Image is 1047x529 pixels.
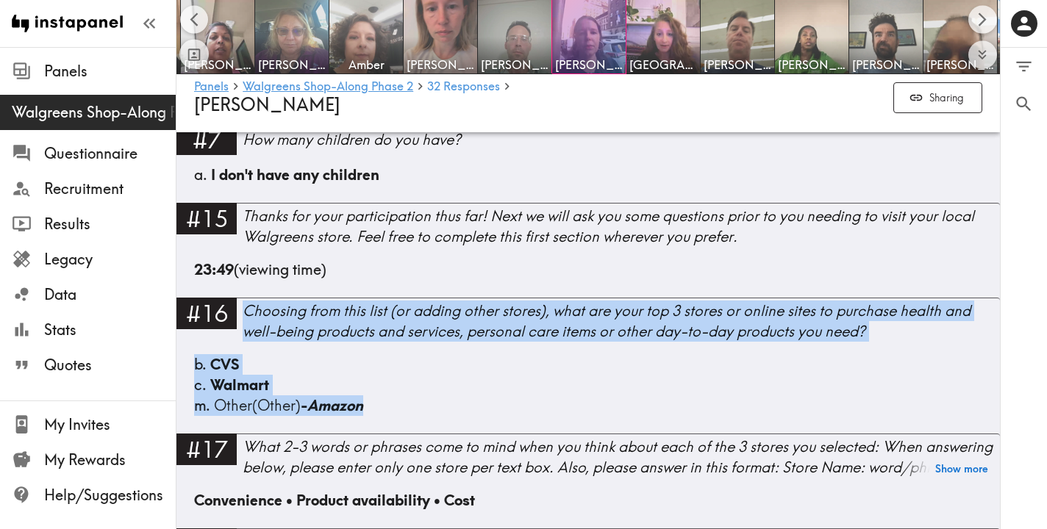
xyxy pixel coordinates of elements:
span: [PERSON_NAME] [407,57,474,73]
span: [PERSON_NAME] [555,57,623,73]
span: Other (Other) [214,396,363,414]
span: Help/Suggestions [44,485,176,505]
div: Convenience • Product availability • Cost [194,490,982,528]
button: Filter Responses [1001,48,1047,85]
span: - [301,396,363,414]
div: m. [194,395,982,416]
a: Walgreens Shop-Along Phase 2 [243,80,413,94]
div: How many children do you have? [243,129,1000,150]
a: #15Thanks for your participation thus far! Next we will ask you some questions prior to you needi... [176,203,1000,259]
span: My Rewards [44,450,176,470]
button: Sharing [893,82,982,114]
span: Legacy [44,249,176,270]
div: c. [194,375,982,395]
a: Panels [194,80,229,94]
div: #16 [176,298,237,328]
span: 32 Responses [427,80,500,92]
span: CVS [210,355,239,373]
button: Toggle between responses and questions [179,40,209,69]
span: Search [1014,94,1034,114]
button: Show more [935,459,988,480]
span: Results [44,214,176,234]
button: Search [1001,85,1047,123]
div: What 2-3 words or phrases come to mind when you think about each of the 3 stores you selected: Wh... [243,436,1000,478]
span: Walgreens Shop-Along Phase 2 [12,102,176,123]
span: [PERSON_NAME] [704,57,771,73]
div: Choosing from this list (or adding other stores), what are your top 3 stores or online sites to p... [243,301,1000,342]
span: [GEOGRAPHIC_DATA] [629,57,697,73]
button: Scroll left [180,5,209,34]
span: [PERSON_NAME] [184,57,251,73]
span: [PERSON_NAME] [852,57,920,73]
span: Amber [332,57,400,73]
span: Quotes [44,355,176,375]
div: a. [194,165,982,185]
button: Expand to show all items [968,40,997,69]
span: I don't have any children [211,165,379,184]
a: 32 Responses [427,80,500,94]
span: [PERSON_NAME] [778,57,846,73]
div: (viewing time) [194,259,982,298]
a: #16Choosing from this list (or adding other stores), what are your top 3 stores or online sites t... [176,298,1000,354]
a: #17What 2-3 words or phrases come to mind when you think about each of the 3 stores you selected:... [176,433,1000,490]
div: b. [194,354,982,375]
span: [PERSON_NAME] [194,93,340,115]
span: Stats [44,320,176,340]
a: #7How many children do you have? [176,124,1000,165]
span: Recruitment [44,179,176,199]
i: Amazon [307,396,363,414]
span: [PERSON_NAME] [926,57,994,73]
div: #15 [176,203,237,234]
b: 23:49 [194,260,234,278]
div: #17 [176,433,237,464]
span: Questionnaire [44,143,176,164]
span: [PERSON_NAME] [481,57,548,73]
span: Filter Responses [1014,57,1034,76]
span: Data [44,284,176,305]
span: Panels [44,61,176,82]
button: Scroll right [968,5,997,34]
div: #7 [176,124,237,155]
span: [PERSON_NAME] [258,57,326,73]
span: Walmart [210,375,269,394]
span: My Invites [44,414,176,435]
div: Thanks for your participation thus far! Next we will ask you some questions prior to you needing ... [243,206,1000,247]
